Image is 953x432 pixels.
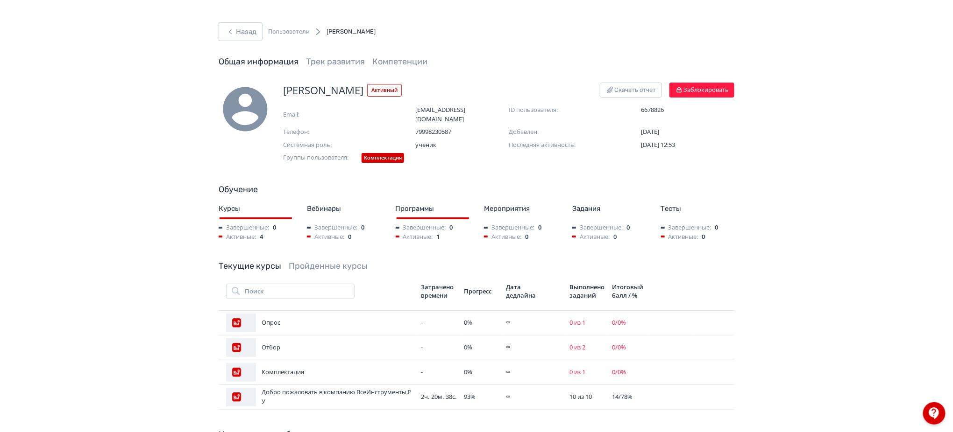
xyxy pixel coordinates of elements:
span: 0 из 1 [569,318,585,327]
a: Общая информация [219,56,299,67]
span: 0 / 0 % [612,368,626,376]
div: - [421,343,456,352]
span: Активные: [396,232,433,242]
div: ∞ [506,368,562,377]
span: Системная роль: [283,140,377,150]
span: Активные: [484,232,521,242]
span: [EMAIL_ADDRESS][DOMAIN_NAME] [415,105,509,124]
span: Завершенные: [219,223,269,232]
span: 0 % [464,368,472,376]
span: 0 [525,232,528,242]
div: Мероприятия [484,203,557,214]
span: Последняя активность: [509,140,602,150]
div: Обучение [219,183,734,196]
div: Программы [396,203,469,214]
span: 93 % [464,392,476,401]
span: 0 % [464,318,472,327]
span: 6678826 [641,105,734,115]
button: Скачать отчет [600,83,662,98]
a: Пользователи [268,27,310,36]
a: Пройденные курсы [289,261,368,271]
div: - [421,368,456,377]
span: 20м. [431,392,444,401]
span: Активные: [307,232,344,242]
div: Затрачено времени [421,283,456,300]
div: Вебинары [307,203,380,214]
div: ∞ [506,343,562,352]
span: Группы пользователя: [283,153,358,165]
div: - [421,318,456,327]
span: Добавлен: [509,127,602,137]
span: Завершенные: [307,223,357,232]
div: Выполнено заданий [569,283,605,300]
span: [PERSON_NAME] [327,28,376,35]
span: Активные: [572,232,610,242]
div: Опрос [226,314,413,332]
span: Завершенные: [661,223,711,232]
div: Прогресс [464,287,498,295]
span: Телефон: [283,127,377,137]
span: Завершенные: [396,223,446,232]
div: ∞ [506,392,562,402]
span: Завершенные: [572,223,623,232]
span: [DATE] [641,127,659,136]
span: 4 [260,232,263,242]
a: Текущие курсы [219,261,281,271]
div: Курсы [219,203,292,214]
span: 0 / 0 % [612,318,626,327]
span: 0 [613,232,617,242]
div: Добро пожаловать в компанию ВсеИнструменты.РУ [226,388,413,406]
div: ∞ [506,318,562,327]
span: [DATE] 12:53 [641,140,675,149]
a: Трек развития [306,56,365,67]
span: 0 [538,223,541,232]
div: Задания [572,203,646,214]
div: Отбор [226,338,413,357]
div: Тесты [661,203,734,214]
div: Итоговый балл / % [612,283,647,300]
span: 0 из 1 [569,368,585,376]
span: 14 / 78 % [612,392,633,401]
span: 0 [702,232,705,242]
span: 2ч. [421,392,429,401]
a: Компетенции [372,56,427,67]
span: 1 [437,232,440,242]
button: Заблокировать [669,83,734,98]
span: Email: [283,110,377,119]
span: 0 % [464,343,472,351]
span: 79998230587 [415,127,509,137]
span: 10 из 10 [569,392,592,401]
span: 0 [715,223,718,232]
span: 0 [626,223,630,232]
span: Завершенные: [484,223,534,232]
div: Комплектация [226,363,413,382]
span: 0 [361,223,364,232]
span: 0 [450,223,453,232]
span: Активный [367,84,402,97]
span: ученик [415,140,509,150]
span: 0 / 0 % [612,343,626,351]
span: [PERSON_NAME] [283,83,363,98]
span: Активные: [661,232,698,242]
span: 0 [348,232,351,242]
span: 0 из 2 [569,343,585,351]
button: Назад [219,22,263,41]
span: 38с. [446,392,456,401]
div: Дата дедлайна [506,283,539,300]
span: 0 [273,223,276,232]
span: Активные: [219,232,256,242]
span: ID пользователя: [509,105,602,115]
div: Комплектация [362,153,404,163]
